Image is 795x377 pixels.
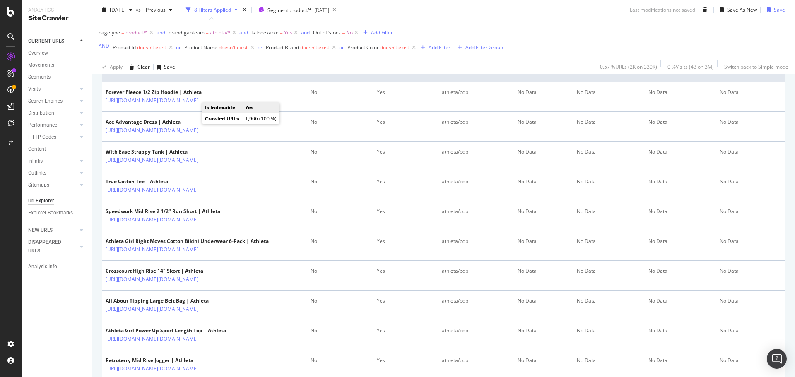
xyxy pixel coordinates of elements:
div: No [311,327,370,334]
div: athleta/pdp [442,297,511,305]
span: Out of Stock [313,29,341,36]
div: athleta/pdp [442,327,511,334]
div: Speedwork Mid Rise 2 1/2" Run Short | Athleta [106,208,234,215]
span: = [342,29,345,36]
a: DISAPPEARED URLS [28,238,77,255]
button: and [301,29,310,36]
a: Distribution [28,109,77,118]
div: No Data [518,89,570,96]
div: Content [28,145,46,154]
a: [URL][DOMAIN_NAME][DOMAIN_NAME] [106,186,198,194]
div: No Data [518,297,570,305]
div: No Data [518,208,570,215]
a: CURRENT URLS [28,37,77,46]
span: Is Indexable [251,29,279,36]
div: Clear [137,63,150,70]
span: doesn't exist [380,44,409,51]
span: = [280,29,283,36]
div: Yes [377,357,435,364]
a: [URL][DOMAIN_NAME][DOMAIN_NAME] [106,126,198,134]
div: athleta/pdp [442,238,511,245]
div: No [311,89,370,96]
td: Is Indexable [202,102,242,113]
div: All About Tipping Large Belt Bag | Athleta [106,297,234,305]
div: 0 % Visits ( 43 on 3M ) [667,63,714,70]
div: No Data [720,118,781,126]
span: No [346,27,353,38]
div: Yes [377,238,435,245]
div: Yes [377,297,435,305]
a: Search Engines [28,97,77,106]
a: [URL][DOMAIN_NAME][DOMAIN_NAME] [106,156,198,164]
button: Save As New [717,3,757,17]
div: Yes [377,327,435,334]
div: DISAPPEARED URLS [28,238,70,255]
div: No Data [577,267,641,275]
div: athleta/pdp [442,357,511,364]
span: athleta/* [210,27,231,38]
div: No Data [577,238,641,245]
a: Segments [28,73,86,82]
div: HTTP Codes [28,133,56,142]
span: Product Brand [266,44,299,51]
div: CURRENT URLS [28,37,64,46]
a: [URL][DOMAIN_NAME][DOMAIN_NAME] [106,245,198,254]
button: Save [764,3,785,17]
div: Overview [28,49,48,58]
span: Product Name [184,44,217,51]
div: [DATE] [314,7,329,14]
div: No [311,208,370,215]
a: Visits [28,85,77,94]
div: Forever Fleece 1/2 Zip Hoodie | Athleta [106,89,234,96]
button: AND [99,42,109,50]
a: HTTP Codes [28,133,77,142]
div: No [311,148,370,156]
span: Segment: product/* [267,7,312,14]
div: No Data [648,208,713,215]
td: Yes [242,102,280,113]
div: Last modifications not saved [630,6,695,13]
div: No Data [648,178,713,185]
button: Previous [142,3,176,17]
td: Crawled URLs [202,113,242,124]
span: doesn't exist [300,44,329,51]
a: Content [28,145,86,154]
div: times [241,6,248,14]
div: No Data [577,118,641,126]
div: Switch back to Simple mode [724,63,788,70]
button: Clear [126,60,150,74]
div: athleta/pdp [442,267,511,275]
div: Visits [28,85,41,94]
button: and [239,29,248,36]
div: No Data [577,327,641,334]
div: No Data [518,178,570,185]
div: No Data [648,327,713,334]
div: No Data [577,178,641,185]
button: Apply [99,60,123,74]
div: AND [99,42,109,49]
button: [DATE] [99,3,136,17]
div: No Data [720,148,781,156]
div: No Data [648,89,713,96]
div: No Data [577,148,641,156]
div: No Data [648,267,713,275]
div: Explorer Bookmarks [28,209,73,217]
div: No [311,357,370,364]
div: No [311,238,370,245]
span: product/* [125,27,148,38]
div: Yes [377,148,435,156]
span: 2025 Aug. 13th [110,6,126,13]
a: Explorer Bookmarks [28,209,86,217]
div: Athleta Girl Power Up Sport Length Top | Athleta [106,327,234,334]
div: Save As New [727,6,757,13]
button: Save [154,60,175,74]
a: Url Explorer [28,197,86,205]
a: NEW URLS [28,226,77,235]
a: Sitemaps [28,181,77,190]
div: or [176,44,181,51]
button: Add Filter Group [454,43,503,53]
div: 0.57 % URLs ( 2K on 330K ) [600,63,657,70]
a: Analysis Info [28,262,86,271]
div: SiteCrawler [28,14,85,23]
